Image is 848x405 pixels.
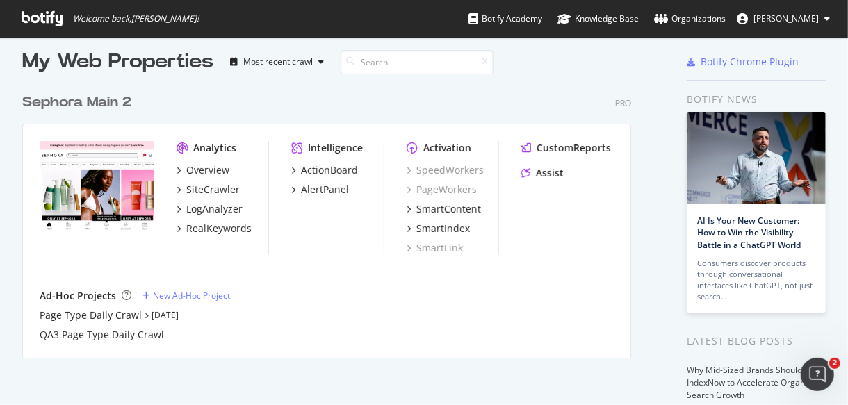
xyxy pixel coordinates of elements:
div: SmartIndex [416,222,470,235]
div: CustomReports [537,141,611,155]
span: Louise Huang [753,13,819,24]
a: ActionBoard [291,163,358,177]
div: Organizations [654,12,726,26]
div: LogAnalyzer [186,202,243,216]
a: Page Type Daily Crawl [40,308,142,322]
div: grid [22,76,642,358]
a: PageWorkers [407,183,477,197]
iframe: Intercom live chat [801,358,834,391]
div: Intelligence [308,141,363,155]
a: SmartContent [407,202,481,216]
a: Sephora Main 2 [22,92,137,113]
div: My Web Properties [22,48,213,76]
span: 2 [829,358,840,369]
a: AI Is Your New Customer: How to Win the Visibility Battle in a ChatGPT World [697,215,801,250]
button: Most recent crawl [225,51,329,73]
div: Botify Academy [468,12,542,26]
a: Botify Chrome Plugin [687,55,799,69]
div: Consumers discover products through conversational interfaces like ChatGPT, not just search… [697,258,815,302]
div: SmartContent [416,202,481,216]
a: SpeedWorkers [407,163,484,177]
div: Latest Blog Posts [687,333,826,349]
a: LogAnalyzer [177,202,243,216]
a: Assist [521,166,564,180]
div: RealKeywords [186,222,252,235]
span: Welcome back, [PERSON_NAME] ! [73,13,199,24]
div: SiteCrawler [186,183,240,197]
button: [PERSON_NAME] [726,8,841,30]
div: Knowledge Base [557,12,639,26]
div: Most recent crawl [243,58,313,66]
div: AlertPanel [301,183,349,197]
div: ActionBoard [301,163,358,177]
div: Analytics [193,141,236,155]
a: Overview [177,163,229,177]
div: Ad-Hoc Projects [40,289,116,303]
a: New Ad-Hoc Project [142,290,230,301]
div: Overview [186,163,229,177]
a: SiteCrawler [177,183,240,197]
a: SmartLink [407,241,463,255]
a: AlertPanel [291,183,349,197]
img: www.sephora.com [40,141,154,233]
div: Botify news [687,92,826,107]
a: QA3 Page Type Daily Crawl [40,328,164,342]
div: Activation [423,141,471,155]
img: AI Is Your New Customer: How to Win the Visibility Battle in a ChatGPT World [687,112,826,204]
a: SmartIndex [407,222,470,235]
a: RealKeywords [177,222,252,235]
a: Why Mid-Sized Brands Should Use IndexNow to Accelerate Organic Search Growth [687,364,820,401]
div: Botify Chrome Plugin [701,55,799,69]
input: Search [341,50,494,74]
div: Pro [615,97,631,109]
div: Assist [536,166,564,180]
div: New Ad-Hoc Project [153,290,230,301]
a: [DATE] [152,309,179,321]
a: CustomReports [521,141,611,155]
div: Sephora Main 2 [22,92,131,113]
